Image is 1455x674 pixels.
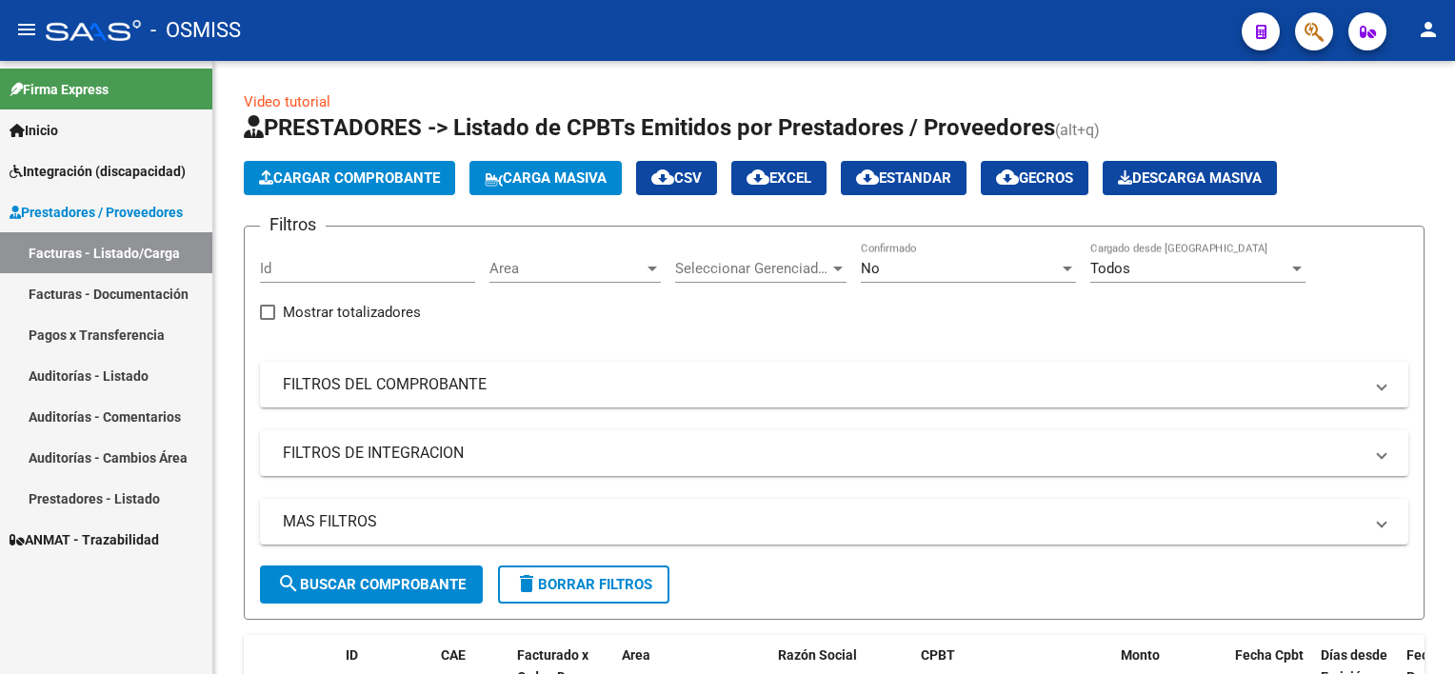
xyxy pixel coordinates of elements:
[515,576,652,593] span: Borrar Filtros
[731,161,827,195] button: EXCEL
[856,166,879,188] mat-icon: cloud_download
[856,169,951,187] span: Estandar
[1055,121,1100,139] span: (alt+q)
[10,79,109,100] span: Firma Express
[10,161,186,182] span: Integración (discapacidad)
[921,647,955,663] span: CPBT
[498,565,669,604] button: Borrar Filtros
[283,301,421,324] span: Mostrar totalizadores
[10,120,58,141] span: Inicio
[10,529,159,550] span: ANMAT - Trazabilidad
[260,499,1408,545] mat-expansion-panel-header: MAS FILTROS
[283,374,1363,395] mat-panel-title: FILTROS DEL COMPROBANTE
[244,93,330,110] a: Video tutorial
[651,166,674,188] mat-icon: cloud_download
[15,18,38,41] mat-icon: menu
[260,430,1408,476] mat-expansion-panel-header: FILTROS DE INTEGRACION
[778,647,857,663] span: Razón Social
[489,260,644,277] span: Area
[1390,609,1436,655] iframe: Intercom live chat
[283,511,1363,532] mat-panel-title: MAS FILTROS
[244,114,1055,141] span: PRESTADORES -> Listado de CPBTs Emitidos por Prestadores / Proveedores
[1235,647,1304,663] span: Fecha Cpbt
[469,161,622,195] button: Carga Masiva
[1090,260,1130,277] span: Todos
[441,647,466,663] span: CAE
[346,647,358,663] span: ID
[283,443,1363,464] mat-panel-title: FILTROS DE INTEGRACION
[1121,647,1160,663] span: Monto
[260,211,326,238] h3: Filtros
[636,161,717,195] button: CSV
[515,572,538,595] mat-icon: delete
[260,565,483,604] button: Buscar Comprobante
[259,169,440,187] span: Cargar Comprobante
[260,362,1408,407] mat-expansion-panel-header: FILTROS DEL COMPROBANTE
[1417,18,1440,41] mat-icon: person
[1103,161,1277,195] button: Descarga Masiva
[622,647,650,663] span: Area
[996,169,1073,187] span: Gecros
[861,260,880,277] span: No
[485,169,607,187] span: Carga Masiva
[10,202,183,223] span: Prestadores / Proveedores
[1103,161,1277,195] app-download-masive: Descarga masiva de comprobantes (adjuntos)
[981,161,1088,195] button: Gecros
[651,169,702,187] span: CSV
[841,161,967,195] button: Estandar
[277,572,300,595] mat-icon: search
[747,166,769,188] mat-icon: cloud_download
[747,169,811,187] span: EXCEL
[244,161,455,195] button: Cargar Comprobante
[996,166,1019,188] mat-icon: cloud_download
[675,260,829,277] span: Seleccionar Gerenciador
[1118,169,1262,187] span: Descarga Masiva
[277,576,466,593] span: Buscar Comprobante
[150,10,241,51] span: - OSMISS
